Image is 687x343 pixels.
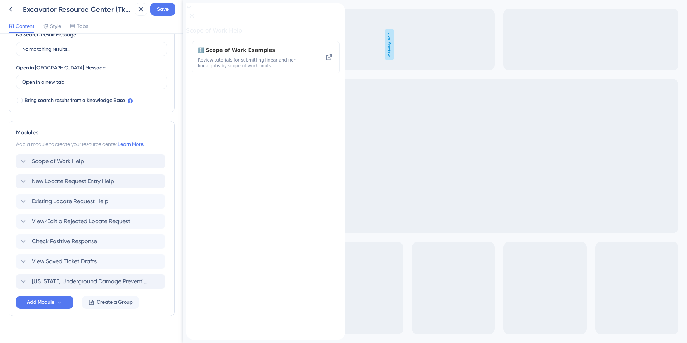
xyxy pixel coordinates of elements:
[202,29,211,60] span: Live Preview
[16,22,34,30] span: Content
[22,78,161,86] input: Open in a new tab
[32,277,150,286] span: [US_STATE] Underground Damage Prevention Act
[16,234,167,249] div: Check Positive Response
[32,217,130,226] span: View/Edit a Rejected Locate Request
[25,96,125,105] span: Bring search results from a Knowledge Base
[74,4,76,9] div: 3
[32,237,97,246] span: Check Positive Response
[16,174,167,188] div: New Locate Request Entry Help
[23,4,132,14] div: Excavator Resource Center (Tkt Search)
[150,3,175,16] button: Save
[118,141,144,147] a: Learn More.
[16,254,167,269] div: View Saved Ticket Drafts
[16,296,73,309] button: Add Module
[32,177,114,186] span: New Locate Request Entry Help
[16,30,76,39] div: No Search Result Message
[97,298,133,307] span: Create a Group
[16,274,167,289] div: [US_STATE] Underground Damage Prevention Act
[22,45,161,53] input: No matching results...
[157,5,169,14] span: Save
[77,22,88,30] span: Tabs
[12,43,120,52] span: ℹ️ Scope of Work Examples
[16,214,167,229] div: View/Edit a Rejected Locate Request
[32,157,84,166] span: Scope of Work Help
[12,43,120,66] div: Scope of Work Examples
[16,194,167,209] div: Existing Locate Request Help
[12,54,120,66] span: Review tutorials for submitting linear and non linear jobs by scope of work limits
[16,141,118,147] span: Add a module to create your resource center.
[16,63,106,72] div: Open in [GEOGRAPHIC_DATA] Message
[16,154,167,168] div: Scope of Work Help
[16,128,167,137] div: Modules
[50,22,61,30] span: Style
[13,2,69,10] span: Excavator Resources
[27,298,54,307] span: Add Module
[82,296,139,309] button: Create a Group
[32,197,108,206] span: Existing Locate Request Help
[32,257,97,266] span: View Saved Ticket Drafts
